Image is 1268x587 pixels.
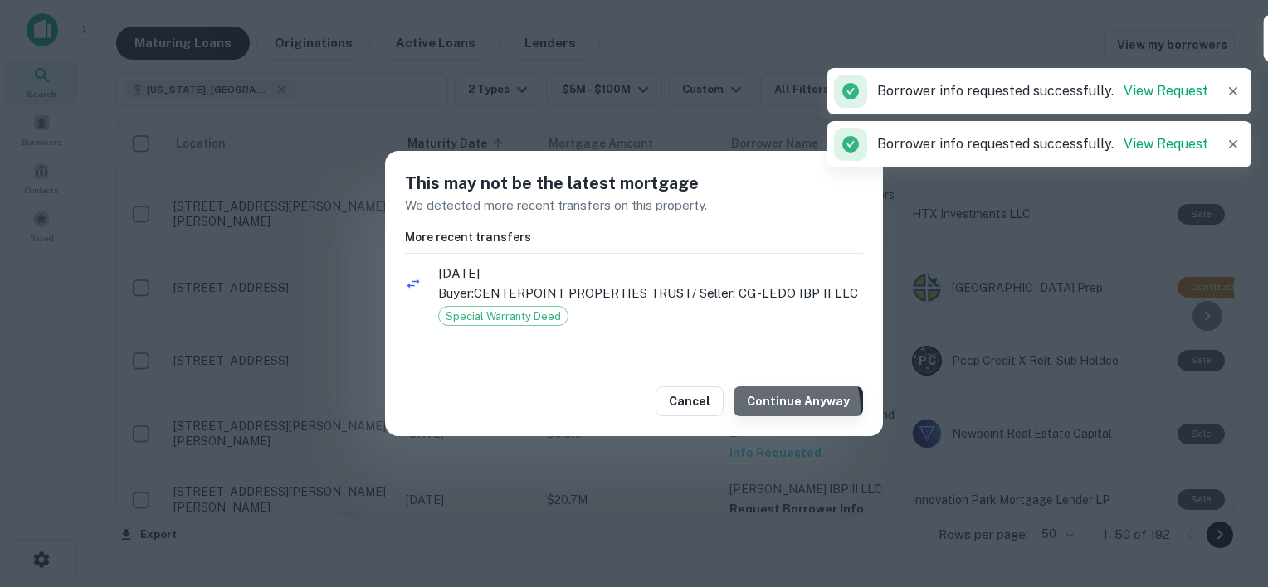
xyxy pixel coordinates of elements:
h6: More recent transfers [405,228,863,246]
p: Borrower info requested successfully. [877,81,1208,101]
p: Buyer: CENTERPOINT PROPERTIES TRUST / Seller: CG-LEDO IBP II LLC [438,284,863,303]
p: Borrower info requested successfully. [877,134,1208,154]
a: View Request [1124,83,1208,99]
h5: This may not be the latest mortgage [405,171,863,196]
span: Special Warranty Deed [439,308,568,325]
button: Continue Anyway [734,386,863,416]
p: We detected more recent transfers on this property. [405,196,863,216]
a: View Request [1124,136,1208,152]
iframe: Chat Widget [1185,454,1268,534]
button: Cancel [656,386,724,416]
div: Special Warranty Deed [438,306,568,326]
span: [DATE] [438,264,863,284]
